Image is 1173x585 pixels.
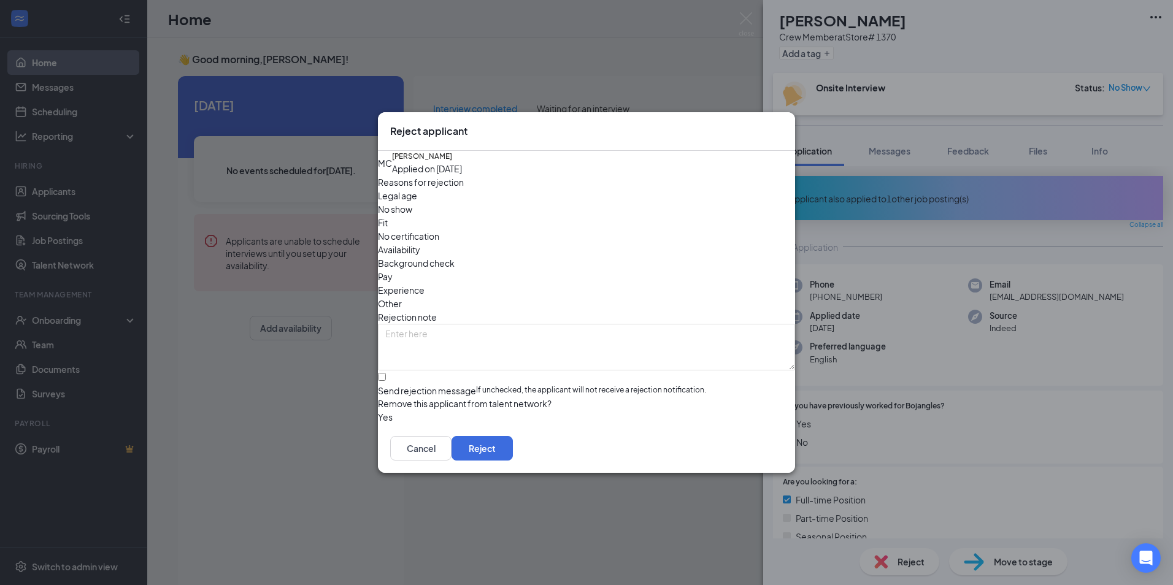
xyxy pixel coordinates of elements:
[378,229,439,243] span: No certification
[378,256,455,270] span: Background check
[378,373,386,381] input: Send rejection messageIf unchecked, the applicant will not receive a rejection notification.
[392,151,452,162] h5: [PERSON_NAME]
[378,189,417,202] span: Legal age
[378,216,388,229] span: Fit
[452,436,513,461] button: Reject
[378,156,392,170] div: MC
[378,243,420,256] span: Availability
[390,436,452,461] button: Cancel
[378,410,393,424] span: Yes
[378,297,402,310] span: Other
[392,162,462,175] div: Applied on [DATE]
[476,384,706,397] span: If unchecked, the applicant will not receive a rejection notification.
[378,202,412,216] span: No show
[378,312,437,323] span: Rejection note
[378,270,393,283] span: Pay
[378,283,425,297] span: Experience
[1131,543,1161,573] div: Open Intercom Messenger
[378,177,464,188] span: Reasons for rejection
[390,124,467,138] h3: Reject applicant
[378,398,552,409] span: Remove this applicant from talent network?
[378,384,476,397] div: Send rejection message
